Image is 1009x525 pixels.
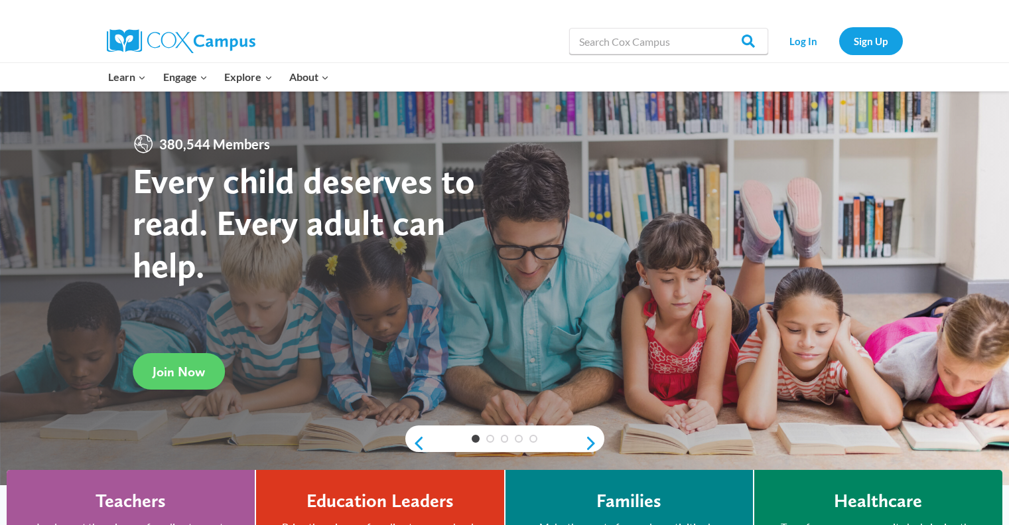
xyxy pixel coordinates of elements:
[133,159,475,286] strong: Every child deserves to read. Every adult can help.
[515,435,523,443] a: 4
[839,27,903,54] a: Sign Up
[96,490,166,512] h4: Teachers
[486,435,494,443] a: 2
[163,68,208,86] span: Engage
[405,430,604,457] div: content slider buttons
[289,68,329,86] span: About
[596,490,661,512] h4: Families
[153,364,205,380] span: Join Now
[133,353,225,390] a: Join Now
[224,68,272,86] span: Explore
[108,68,146,86] span: Learn
[107,29,255,53] img: Cox Campus
[569,28,768,54] input: Search Cox Campus
[501,435,509,443] a: 3
[405,435,425,451] a: previous
[472,435,480,443] a: 1
[834,490,922,512] h4: Healthcare
[154,133,275,155] span: 380,544 Members
[775,27,903,54] nav: Secondary Navigation
[529,435,537,443] a: 5
[306,490,454,512] h4: Education Leaders
[584,435,604,451] a: next
[100,63,338,91] nav: Primary Navigation
[775,27,833,54] a: Log In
